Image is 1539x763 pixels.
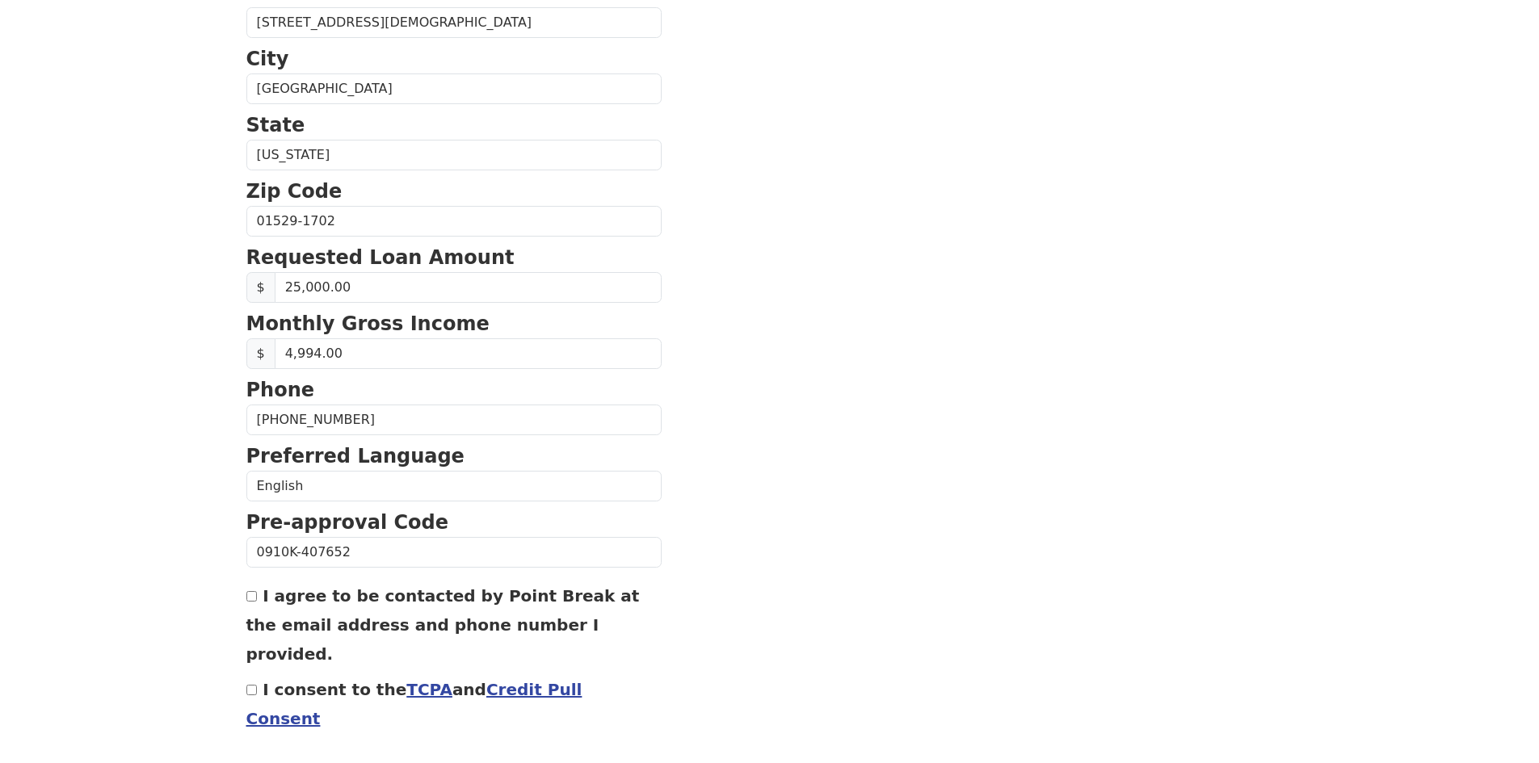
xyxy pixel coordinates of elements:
[246,586,640,664] label: I agree to be contacted by Point Break at the email address and phone number I provided.
[246,405,662,435] input: (___) ___-____
[246,114,305,136] strong: State
[406,680,452,699] a: TCPA
[246,73,662,104] input: City
[246,180,343,203] strong: Zip Code
[246,338,275,369] span: $
[246,379,315,401] strong: Phone
[246,511,449,534] strong: Pre-approval Code
[246,680,582,728] label: I consent to the and
[275,272,662,303] input: Requested Loan Amount
[246,7,662,38] input: Street Address
[246,272,275,303] span: $
[246,246,515,269] strong: Requested Loan Amount
[275,338,662,369] input: Monthly Gross Income
[246,309,662,338] p: Monthly Gross Income
[246,445,465,467] strong: Preferred Language
[246,206,662,237] input: Zip Code
[246,48,289,70] strong: City
[246,537,662,568] input: Pre-approval Code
